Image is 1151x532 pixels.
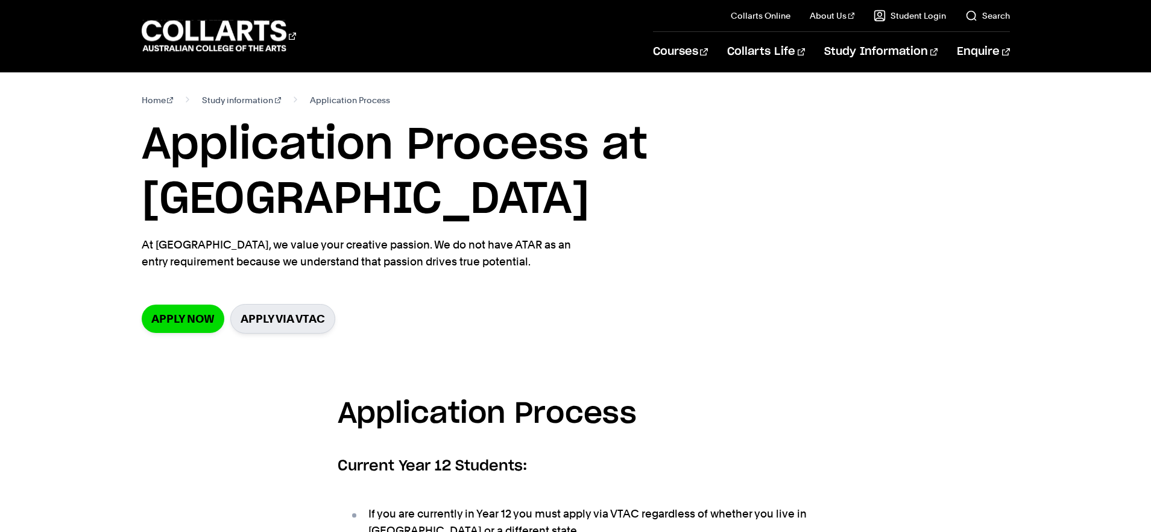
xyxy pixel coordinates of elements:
h6: Current Year 12 Students: [338,455,814,477]
h1: Application Process at [GEOGRAPHIC_DATA] [142,118,1010,227]
a: Enquire [957,32,1009,72]
a: About Us [810,10,854,22]
a: Search [965,10,1010,22]
a: Apply via VTAC [230,304,335,334]
span: Application Process [310,92,390,109]
a: Collarts Life [727,32,805,72]
a: Student Login [874,10,946,22]
a: Study information [202,92,281,109]
h3: Application Process [338,391,814,438]
p: At [GEOGRAPHIC_DATA], we value your creative passion. We do not have ATAR as an entry requirement... [142,236,582,270]
a: Collarts Online [731,10,790,22]
div: Go to homepage [142,19,296,53]
a: Courses [653,32,708,72]
a: Study Information [824,32,938,72]
a: Home [142,92,174,109]
a: Apply now [142,305,224,333]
